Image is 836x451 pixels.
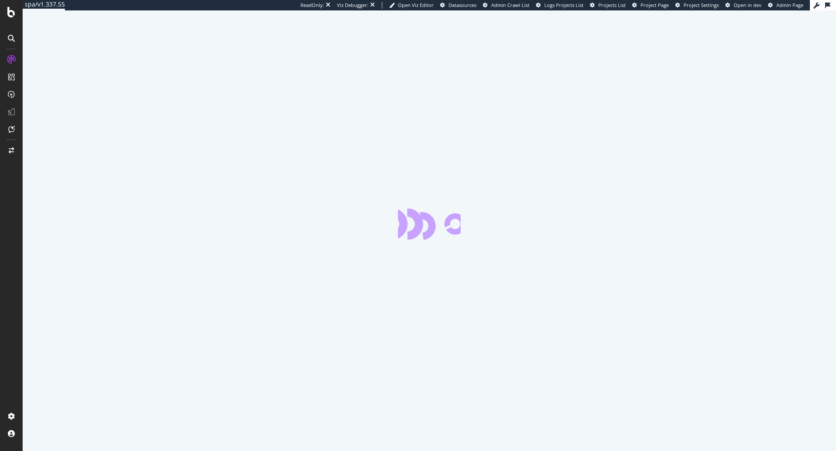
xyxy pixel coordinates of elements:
span: Project Settings [684,2,719,8]
a: Datasources [440,2,476,9]
a: Project Settings [675,2,719,9]
a: Admin Crawl List [483,2,529,9]
div: ReadOnly: [300,2,324,9]
span: Open in dev [734,2,762,8]
span: Projects List [598,2,626,8]
a: Logs Projects List [536,2,583,9]
span: Logs Projects List [544,2,583,8]
a: Projects List [590,2,626,9]
span: Datasources [448,2,476,8]
div: Viz Debugger: [337,2,368,9]
span: Open Viz Editor [398,2,434,8]
span: Admin Crawl List [491,2,529,8]
a: Open in dev [725,2,762,9]
div: animation [398,208,461,240]
a: Open Viz Editor [389,2,434,9]
a: Admin Page [768,2,803,9]
span: Project Page [640,2,669,8]
a: Project Page [632,2,669,9]
span: Admin Page [776,2,803,8]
